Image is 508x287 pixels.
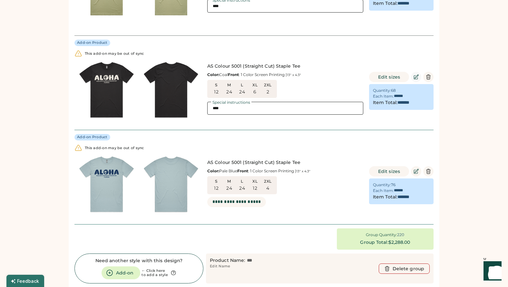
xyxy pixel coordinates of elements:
button: Edit Product [411,166,421,177]
div: 24 [226,185,232,192]
div: 2XL [263,179,273,184]
div: 24 [226,89,232,95]
strong: Color: [207,168,219,173]
div: Item Total: [373,0,397,7]
div: S [211,82,221,88]
div: Quantity: [373,88,391,93]
div: Group Quantity: [366,232,397,237]
div: 2XL [263,82,273,88]
button: Delete group [379,263,430,274]
div: Group Total: [360,239,388,246]
button: Delete [423,166,434,177]
div: 24 [239,89,245,95]
button: Add-on [102,266,140,279]
div: L [237,82,247,88]
div: M [224,82,234,88]
font: 13" x 4.3" [296,169,310,173]
div: Coal : 1 Color Screen Printing | [207,72,363,77]
div: AS Colour 5001 (Straight Cut) Staple Tee [207,159,363,166]
iframe: Front Chat [477,258,505,286]
div: S [211,179,221,184]
img: generate-image [139,152,203,216]
button: Edit sizes [369,166,409,177]
div: Quantity: [373,182,391,187]
div: Item Total: [373,194,397,200]
font: 13" x 4.3" [287,73,301,77]
strong: Color: [207,72,219,77]
div: 2 [267,89,269,95]
div: 4 [266,185,269,192]
div: Each Item: [373,94,394,99]
div: 68 [391,88,396,93]
div: 12 [253,185,257,192]
div: This add-on may be out of sync [85,146,144,150]
strong: Front [237,168,248,173]
button: Edit Product [411,72,421,82]
div: $2,288.00 [388,239,410,246]
div: XL [250,82,260,88]
div: Need another style with this design? [95,258,183,264]
strong: Front [228,72,239,77]
div: XL [250,179,260,184]
div: 24 [239,185,245,192]
div: Add-on Product [77,135,108,140]
div: Special instructions [211,100,251,104]
div: M [224,179,234,184]
div: 12 [214,89,219,95]
img: generate-image [74,152,139,216]
div: Item Total: [373,100,397,106]
div: 12 [214,185,219,192]
div: Product Name: [210,257,245,264]
div: Pale Blue : 1 Color Screen Printing | [207,168,363,174]
div: L [237,179,247,184]
div: Add-on Product [77,40,108,45]
div: 76 [391,182,396,187]
img: generate-image [74,58,139,122]
button: Edit sizes [369,72,409,82]
div: ← Click here to add a style [142,269,168,278]
button: Delete [423,72,434,82]
div: 6 [253,89,256,95]
div: 220 [397,232,404,237]
div: Edit Name [210,264,230,269]
img: generate-image [139,58,203,122]
div: Each Item: [373,188,394,193]
div: AS Colour 5001 (Straight Cut) Staple Tee [207,63,363,70]
div: This add-on may be out of sync [85,52,144,56]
